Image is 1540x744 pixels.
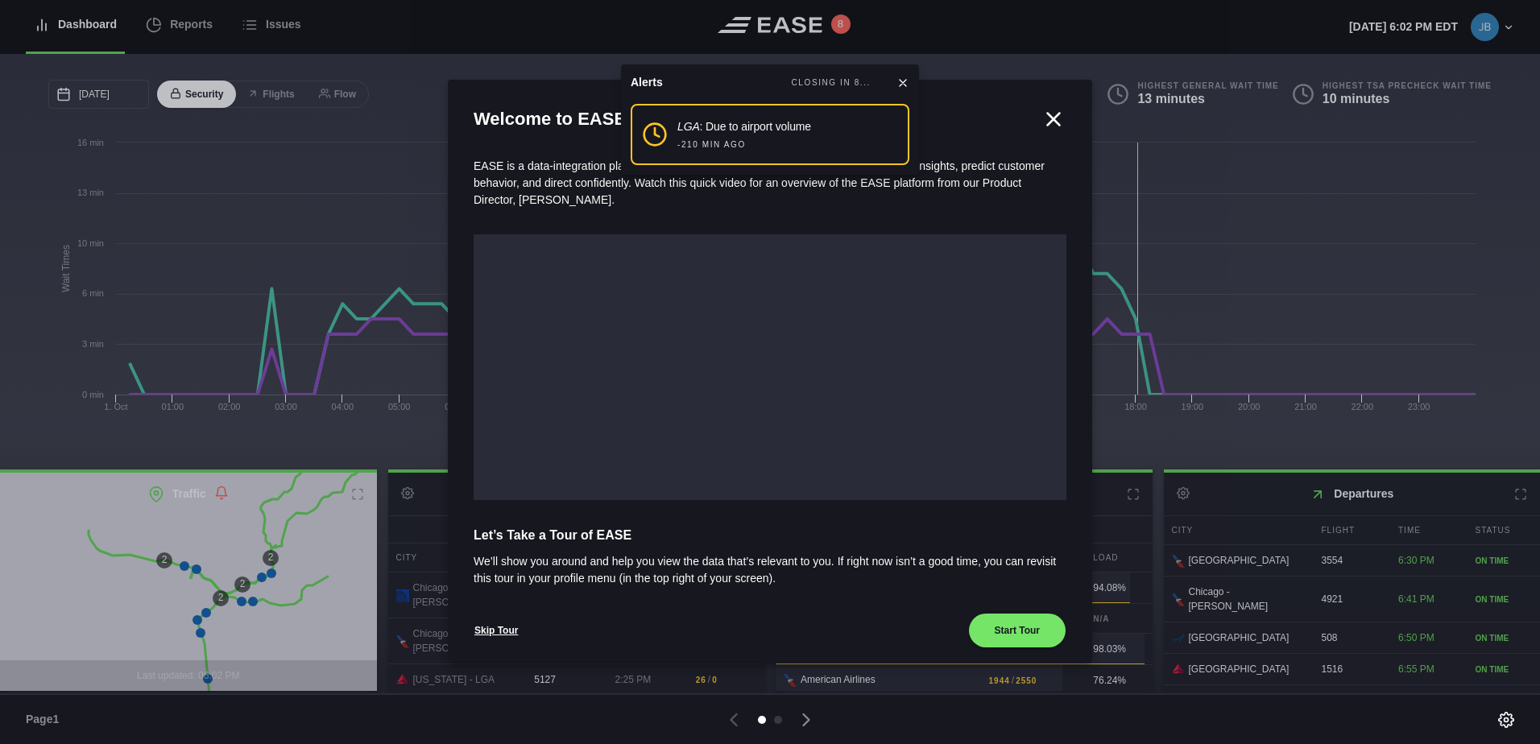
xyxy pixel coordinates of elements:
[968,613,1066,648] button: Start Tour
[792,76,871,89] div: CLOSING IN 8...
[631,74,663,91] div: Alerts
[474,613,519,648] button: Skip Tour
[474,105,1041,132] h2: Welcome to EASE!
[26,711,66,728] span: Page 1
[677,120,700,133] em: LGA
[677,138,746,151] div: -210 MIN AGO
[474,553,1066,587] span: We’ll show you around and help you view the data that’s relevant to you. If right now isn’t a goo...
[677,118,811,135] div: : Due to airport volume
[474,234,1066,500] iframe: onboarding
[474,159,1045,206] span: EASE is a data-integration platform for real-time operational responses. Collect key data insight...
[474,526,1066,545] span: Let’s Take a Tour of EASE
